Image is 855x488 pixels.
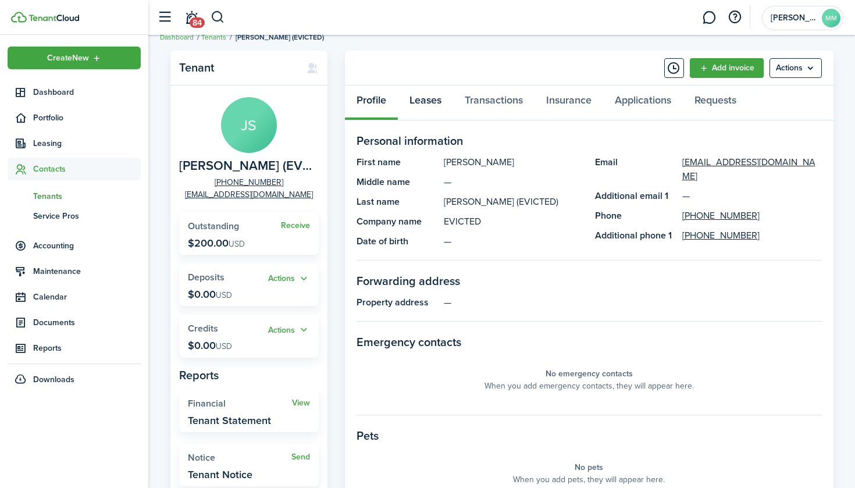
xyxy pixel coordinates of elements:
[180,3,202,33] a: Notifications
[33,316,141,329] span: Documents
[357,427,822,444] panel-main-section-title: Pets
[357,234,438,248] panel-main-title: Date of birth
[236,32,324,42] span: [PERSON_NAME] (EVICTED)
[357,272,822,290] panel-main-section-title: Forwarding address
[664,58,684,78] button: Timeline
[357,155,438,169] panel-main-title: First name
[216,340,232,352] span: USD
[268,323,310,337] button: Actions
[769,58,822,78] button: Open menu
[444,195,583,209] panel-main-description: [PERSON_NAME] (EVICTED)
[33,210,141,222] span: Service Pros
[221,97,277,153] avatar-text: JS
[188,469,252,480] widget-stats-description: Tenant Notice
[188,340,232,351] p: $0.00
[575,461,603,473] panel-main-placeholder-title: No pets
[33,163,141,175] span: Contacts
[160,32,194,42] a: Dashboard
[291,453,310,462] a: Send
[357,175,438,189] panel-main-title: Middle name
[698,3,720,33] a: Messaging
[357,333,822,351] panel-main-section-title: Emergency contacts
[281,221,310,230] a: Receive
[216,289,232,301] span: USD
[725,8,744,27] button: Open resource center
[190,17,205,28] span: 84
[453,86,535,120] a: Transactions
[33,342,141,354] span: Reports
[682,155,822,183] a: [EMAIL_ADDRESS][DOMAIN_NAME]
[595,229,676,243] panel-main-title: Additional phone 1
[8,81,141,104] a: Dashboard
[444,215,583,229] panel-main-description: EVICTED
[546,368,633,380] panel-main-placeholder-title: No emergency contacts
[268,272,310,286] button: Actions
[188,398,292,409] widget-stats-title: Financial
[28,15,79,22] img: TenantCloud
[268,323,310,337] button: Open menu
[33,112,141,124] span: Portfolio
[188,453,291,463] widget-stats-title: Notice
[188,322,218,335] span: Credits
[357,132,822,149] panel-main-section-title: Personal information
[8,47,141,69] button: Open menu
[188,219,239,233] span: Outstanding
[357,295,438,309] panel-main-title: Property address
[33,240,141,252] span: Accounting
[185,188,313,201] a: [EMAIL_ADDRESS][DOMAIN_NAME]
[33,190,141,202] span: Tenants
[444,175,583,189] panel-main-description: —
[683,86,748,120] a: Requests
[188,270,225,284] span: Deposits
[201,32,226,42] a: Tenants
[179,159,313,173] span: Jamie Shambley (EVICTED)
[769,58,822,78] menu-btn: Actions
[33,373,74,386] span: Downloads
[484,380,694,392] panel-main-placeholder-description: When you add emergency contacts, they will appear here.
[154,6,176,29] button: Open sidebar
[595,155,676,183] panel-main-title: Email
[357,215,438,229] panel-main-title: Company name
[33,86,141,98] span: Dashboard
[47,54,89,62] span: Create New
[211,8,225,27] button: Search
[229,238,245,250] span: USD
[292,398,310,408] a: View
[188,237,245,249] p: $200.00
[215,176,283,188] a: [PHONE_NUMBER]
[357,195,438,209] panel-main-title: Last name
[398,86,453,120] a: Leases
[8,206,141,226] a: Service Pros
[682,209,760,223] a: [PHONE_NUMBER]
[11,12,27,23] img: TenantCloud
[822,9,840,27] avatar-text: MM
[595,189,676,203] panel-main-title: Additional email 1
[444,295,822,309] panel-main-description: —
[8,186,141,206] a: Tenants
[682,229,760,243] a: [PHONE_NUMBER]
[771,14,817,22] span: McCray Meadows LLC
[188,415,271,426] widget-stats-description: Tenant Statement
[8,337,141,359] a: Reports
[444,155,583,169] panel-main-description: [PERSON_NAME]
[595,209,676,223] panel-main-title: Phone
[603,86,683,120] a: Applications
[179,61,295,74] panel-main-title: Tenant
[179,366,319,384] panel-main-subtitle: Reports
[33,291,141,303] span: Calendar
[535,86,603,120] a: Insurance
[268,272,310,286] button: Open menu
[33,265,141,277] span: Maintenance
[513,473,665,486] panel-main-placeholder-description: When you add pets, they will appear here.
[188,288,232,300] p: $0.00
[690,58,764,78] a: Add invoice
[444,234,583,248] panel-main-description: —
[33,137,141,149] span: Leasing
